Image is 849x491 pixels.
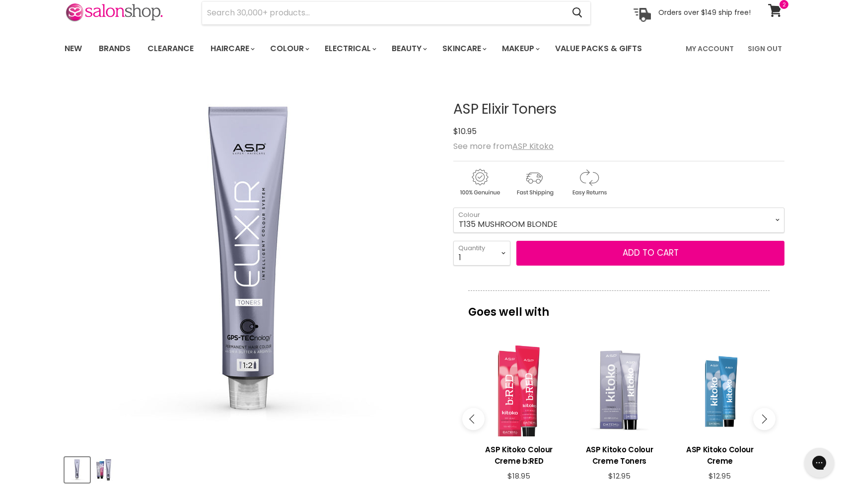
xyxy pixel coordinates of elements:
[435,38,493,59] a: Skincare
[508,167,561,198] img: shipping.gif
[202,1,591,25] form: Product
[548,38,649,59] a: Value Packs & Gifts
[799,444,839,481] iframe: Gorgias live chat messenger
[453,140,554,152] span: See more from
[453,241,510,266] select: Quantity
[453,102,784,117] h1: ASP Elixir Toners
[675,346,765,436] a: View product:ASP Kitoko Colour Creme
[94,458,117,482] img: ASP Elixir Toners
[93,457,118,483] button: ASP Elixir Toners
[468,290,770,323] p: Goes well with
[608,471,631,481] span: $12.95
[742,38,788,59] a: Sign Out
[202,1,564,24] input: Search
[680,38,740,59] a: My Account
[317,38,382,59] a: Electrical
[57,38,89,59] a: New
[52,34,797,63] nav: Main
[203,38,261,59] a: Haircare
[495,38,546,59] a: Makeup
[563,167,615,198] img: returns.gif
[453,126,477,137] span: $10.95
[453,167,506,198] img: genuine.gif
[675,436,765,472] a: View product:ASP Kitoko Colour Creme
[623,247,679,259] span: Add to cart
[658,8,751,17] p: Orders over $149 ship free!
[140,38,201,59] a: Clearance
[512,140,554,152] a: ASP Kitoko
[91,38,138,59] a: Brands
[675,444,765,467] h3: ASP Kitoko Colour Creme
[263,38,315,59] a: Colour
[384,38,433,59] a: Beauty
[474,444,564,467] h3: ASP Kitoko Colour Creme b:RED
[65,77,435,448] div: ASP Elixir Toners image. Click or Scroll to Zoom.
[507,471,530,481] span: $18.95
[574,436,664,472] a: View product:ASP Kitoko Colour Creme Toners
[574,444,664,467] h3: ASP Kitoko Colour Creme Toners
[474,436,564,472] a: View product:ASP Kitoko Colour Creme b:RED
[708,471,731,481] span: $12.95
[65,457,90,483] button: ASP Elixir Toners
[564,1,590,24] button: Search
[63,454,437,483] div: Product thumbnails
[57,34,665,63] ul: Main menu
[66,458,89,482] img: ASP Elixir Toners
[516,241,784,266] button: Add to cart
